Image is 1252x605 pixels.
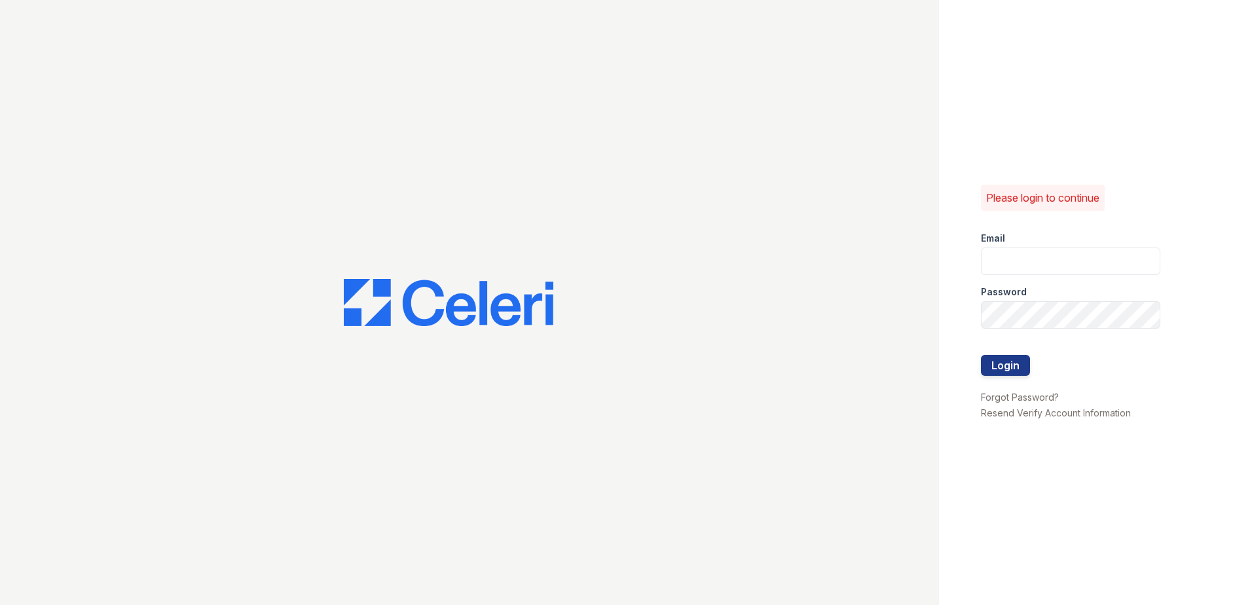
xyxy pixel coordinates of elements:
button: Login [981,355,1030,376]
a: Resend Verify Account Information [981,407,1131,418]
a: Forgot Password? [981,392,1059,403]
img: CE_Logo_Blue-a8612792a0a2168367f1c8372b55b34899dd931a85d93a1a3d3e32e68fde9ad4.png [344,279,553,326]
p: Please login to continue [986,190,1099,206]
label: Password [981,285,1027,299]
label: Email [981,232,1005,245]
